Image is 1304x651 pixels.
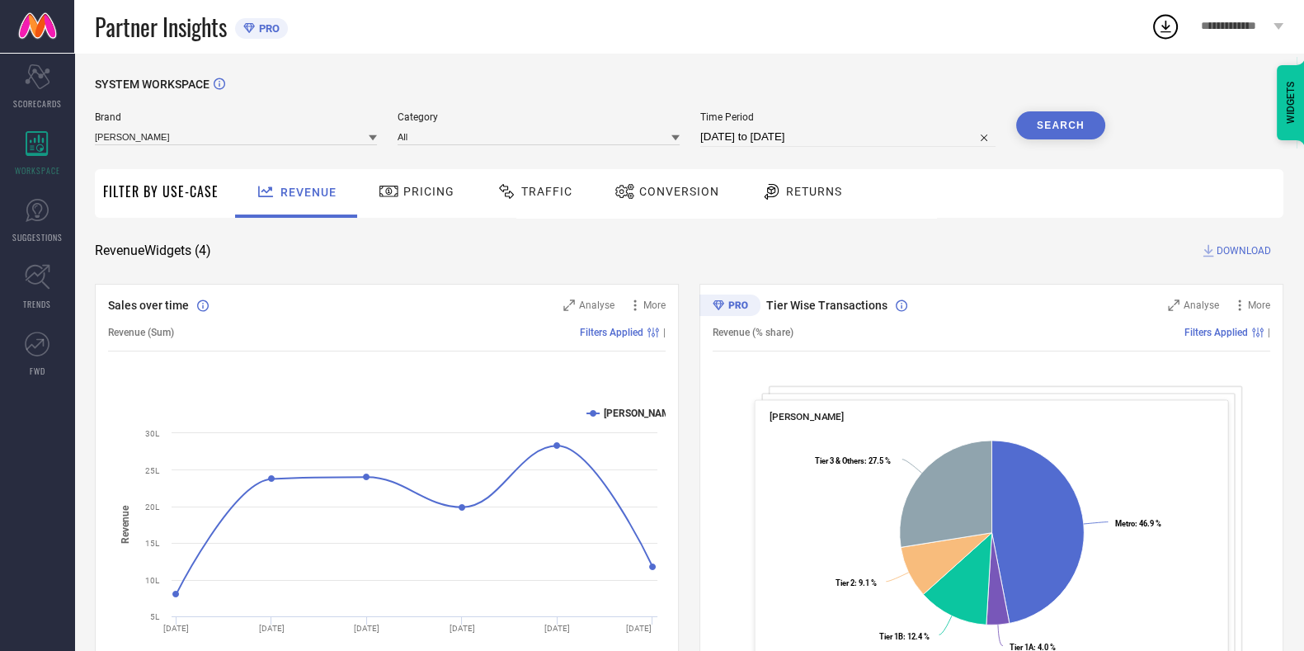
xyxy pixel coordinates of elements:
tspan: Tier 3 & Others [815,456,864,465]
text: : 12.4 % [879,631,930,640]
span: FWD [30,365,45,377]
text: [DATE] [354,624,379,633]
span: More [643,300,666,311]
span: TRENDS [23,298,51,310]
text: 20L [145,502,160,512]
span: Category [398,111,680,123]
text: 25L [145,466,160,475]
span: Traffic [521,185,572,198]
span: Revenue Widgets ( 4 ) [95,243,211,259]
span: Filter By Use-Case [103,182,219,201]
span: PRO [255,22,280,35]
span: WORKSPACE [15,164,60,177]
text: [DATE] [450,624,475,633]
tspan: Tier 2 [835,578,854,587]
span: More [1248,300,1270,311]
text: 10L [145,576,160,585]
svg: Zoom [563,300,575,311]
text: [PERSON_NAME] [604,408,679,419]
tspan: Metro [1115,519,1135,528]
span: SYSTEM WORKSPACE [95,78,209,91]
text: [DATE] [259,624,285,633]
span: Filters Applied [580,327,643,338]
text: 15L [145,539,160,548]
div: Premium [699,295,760,319]
span: Revenue [280,186,337,199]
text: : 27.5 % [815,456,891,465]
span: Brand [95,111,377,123]
span: Returns [786,185,842,198]
span: | [663,327,666,338]
span: SUGGESTIONS [12,231,63,243]
span: Revenue (% share) [713,327,793,338]
span: Conversion [639,185,719,198]
text: [DATE] [626,624,652,633]
input: Select time period [700,127,996,147]
span: Revenue (Sum) [108,327,174,338]
span: | [1268,327,1270,338]
tspan: Revenue [120,505,131,544]
text: [DATE] [163,624,189,633]
span: Filters Applied [1184,327,1248,338]
div: Open download list [1151,12,1180,41]
span: Partner Insights [95,10,227,44]
span: DOWNLOAD [1217,243,1271,259]
svg: Zoom [1168,300,1179,311]
text: 5L [150,612,160,621]
button: Search [1016,111,1105,139]
text: : 9.1 % [835,578,876,587]
span: Analyse [1184,300,1219,311]
span: Time Period [700,111,996,123]
span: Sales over time [108,299,189,312]
span: Analyse [579,300,614,311]
text: [DATE] [544,624,570,633]
text: : 46.9 % [1115,519,1161,528]
span: SCORECARDS [13,97,62,110]
span: [PERSON_NAME] [770,411,845,422]
text: 30L [145,429,160,438]
tspan: Tier 1B [879,631,903,640]
span: Tier Wise Transactions [766,299,887,312]
span: Pricing [403,185,454,198]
